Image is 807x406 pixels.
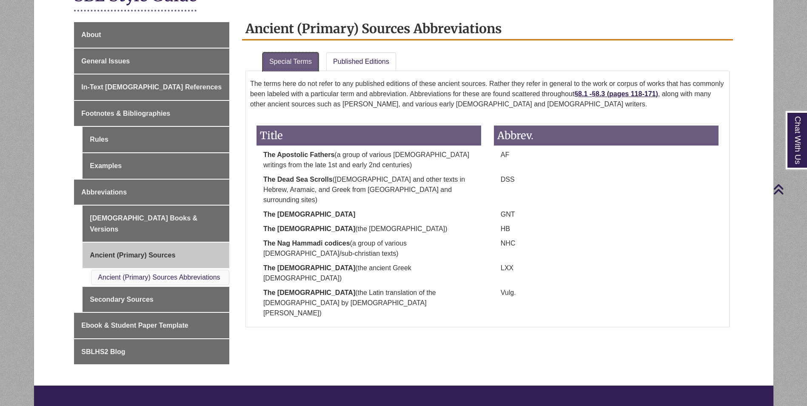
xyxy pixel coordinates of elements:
[83,127,229,152] a: Rules
[250,75,725,113] p: The terms here do not refer to any published editions of these ancient sources. Rather they refer...
[494,209,719,220] p: GNT
[81,110,170,117] span: Footnotes & Bibliographies
[81,31,101,38] span: About
[326,52,396,71] a: Published Editions
[257,150,481,170] p: (a group of various [DEMOGRAPHIC_DATA] writings from the late 1st and early 2nd centuries)
[773,183,805,195] a: Back to Top
[263,211,355,218] strong: The [DEMOGRAPHIC_DATA]
[83,243,229,268] a: Ancient (Primary) Sources
[574,90,592,97] strong: §8.1 -
[257,238,481,259] p: (a group of various [DEMOGRAPHIC_DATA]/sub-christian texts)
[257,224,481,234] p: (the [DEMOGRAPHIC_DATA])
[74,339,229,365] a: SBLHS2 Blog
[81,348,125,355] span: SBLHS2 Blog
[83,206,229,242] a: [DEMOGRAPHIC_DATA] Books & Versions
[494,150,719,160] p: AF
[74,22,229,364] div: Guide Page Menu
[74,180,229,205] a: Abbreviations
[263,176,333,183] strong: The Dead Sea Scrolls
[81,322,188,329] span: Ebook & Student Paper Template
[257,263,481,283] p: (the ancient Greek [DEMOGRAPHIC_DATA])
[262,52,319,71] a: Special Terms
[74,74,229,100] a: In-Text [DEMOGRAPHIC_DATA] References
[257,126,481,146] h3: Title
[83,153,229,179] a: Examples
[81,189,127,196] span: Abbreviations
[494,174,719,185] p: DSS
[257,174,481,205] p: ([DEMOGRAPHIC_DATA] and other texts in Hebrew, Aramaic, and Greek from [GEOGRAPHIC_DATA] and surr...
[263,151,334,158] strong: The Apostolic Fathers
[257,288,481,318] p: (the Latin translation of the [DEMOGRAPHIC_DATA] by [DEMOGRAPHIC_DATA][PERSON_NAME])
[81,83,222,91] span: In-Text [DEMOGRAPHIC_DATA] References
[74,101,229,126] a: Footnotes & Bibliographies
[494,263,719,273] p: LXX
[263,225,355,232] strong: The [DEMOGRAPHIC_DATA]
[83,287,229,312] a: Secondary Sources
[263,289,355,296] strong: The [DEMOGRAPHIC_DATA]
[494,238,719,249] p: NHC
[98,274,220,281] a: Ancient (Primary) Sources Abbreviations
[574,90,658,97] a: §8.1 -§8.3 (pages 118-171)
[242,18,733,40] h2: Ancient (Primary) Sources Abbreviations
[74,22,229,48] a: About
[494,288,719,298] p: Vulg.
[494,224,719,234] p: HB
[263,264,355,272] strong: The [DEMOGRAPHIC_DATA]
[81,57,130,65] span: General Issues
[74,313,229,338] a: Ebook & Student Paper Template
[494,126,719,146] h3: Abbrev.
[263,240,350,247] strong: The Nag Hammadi codices
[74,49,229,74] a: General Issues
[592,90,658,97] strong: §8.3 (pages 118-171)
